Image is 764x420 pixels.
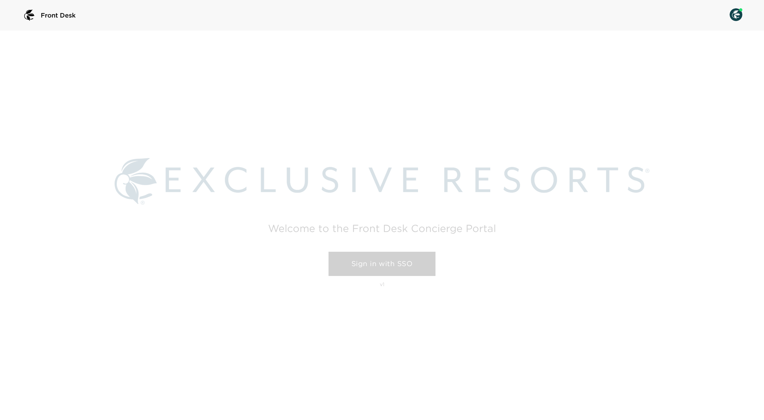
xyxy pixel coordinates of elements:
img: logo [22,8,37,23]
h2: Welcome to the Front Desk Concierge Portal [268,223,496,233]
span: Front Desk [41,11,76,20]
img: User [730,8,742,21]
a: Sign in with SSO [329,252,435,276]
img: Exclusive Resorts logo [115,158,649,205]
p: v1 [380,281,385,287]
